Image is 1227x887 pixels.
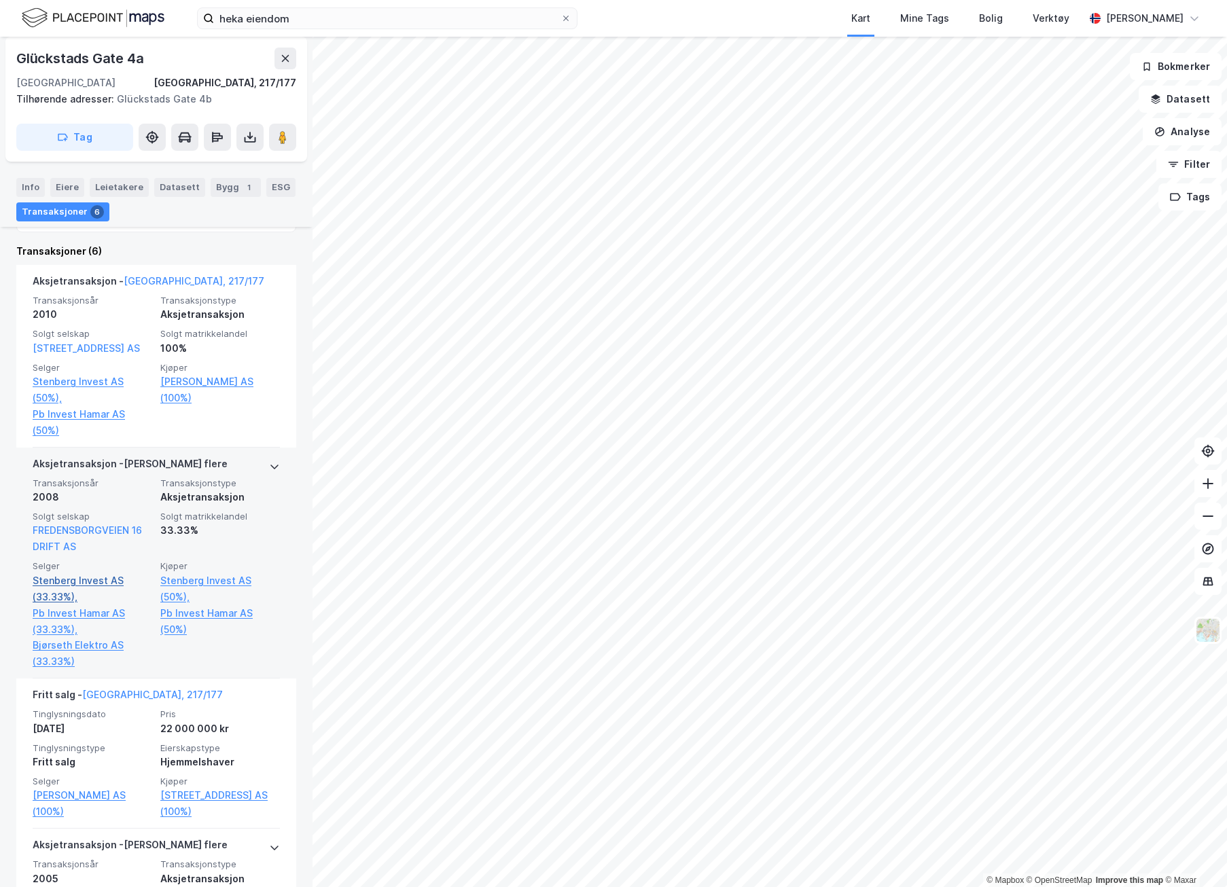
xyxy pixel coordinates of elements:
[16,48,146,69] div: Glückstads Gate 4a
[33,708,152,720] span: Tinglysningsdato
[160,742,280,754] span: Eierskapstype
[124,275,264,287] a: [GEOGRAPHIC_DATA], 217/177
[33,374,152,406] a: Stenberg Invest AS (50%),
[160,295,280,306] span: Transaksjonstype
[160,306,280,323] div: Aksjetransaksjon
[33,858,152,870] span: Transaksjonsår
[90,178,149,197] div: Leietakere
[33,362,152,374] span: Selger
[1158,183,1222,211] button: Tags
[266,178,296,197] div: ESG
[160,871,280,887] div: Aksjetransaksjon
[33,721,152,737] div: [DATE]
[16,178,45,197] div: Info
[33,511,152,522] span: Solgt selskap
[33,477,152,489] span: Transaksjonsår
[33,295,152,306] span: Transaksjonsår
[160,787,280,820] a: [STREET_ADDRESS] AS (100%)
[160,374,280,406] a: [PERSON_NAME] AS (100%)
[160,340,280,357] div: 100%
[1159,822,1227,887] div: Kontrollprogram for chat
[242,181,255,194] div: 1
[154,75,296,91] div: [GEOGRAPHIC_DATA], 217/177
[33,787,152,820] a: [PERSON_NAME] AS (100%)
[160,708,280,720] span: Pris
[33,742,152,754] span: Tinglysningstype
[16,243,296,259] div: Transaksjoner (6)
[33,637,152,670] a: Bjørseth Elektro AS (33.33%)
[1033,10,1069,26] div: Verktøy
[851,10,870,26] div: Kart
[1096,875,1163,885] a: Improve this map
[1143,118,1222,145] button: Analyse
[33,328,152,340] span: Solgt selskap
[160,721,280,737] div: 22 000 000 kr
[160,522,280,539] div: 33.33%
[154,178,205,197] div: Datasett
[33,754,152,770] div: Fritt salg
[82,689,223,700] a: [GEOGRAPHIC_DATA], 217/177
[900,10,949,26] div: Mine Tags
[160,858,280,870] span: Transaksjonstype
[160,477,280,489] span: Transaksjonstype
[16,75,115,91] div: [GEOGRAPHIC_DATA]
[33,687,223,708] div: Fritt salg -
[33,342,140,354] a: [STREET_ADDRESS] AS
[214,8,561,29] input: Søk på adresse, matrikkel, gårdeiere, leietakere eller personer
[33,489,152,505] div: 2008
[16,91,285,107] div: Glückstads Gate 4b
[16,124,133,151] button: Tag
[1195,617,1221,643] img: Z
[986,875,1024,885] a: Mapbox
[50,178,84,197] div: Eiere
[1156,151,1222,178] button: Filter
[33,871,152,887] div: 2005
[160,605,280,638] a: Pb Invest Hamar AS (50%)
[160,754,280,770] div: Hjemmelshaver
[211,178,261,197] div: Bygg
[1106,10,1184,26] div: [PERSON_NAME]
[1130,53,1222,80] button: Bokmerker
[33,306,152,323] div: 2010
[160,776,280,787] span: Kjøper
[22,6,164,30] img: logo.f888ab2527a4732fd821a326f86c7f29.svg
[16,202,109,221] div: Transaksjoner
[90,205,104,219] div: 6
[33,837,228,858] div: Aksjetransaksjon - [PERSON_NAME] flere
[979,10,1003,26] div: Bolig
[33,456,228,477] div: Aksjetransaksjon - [PERSON_NAME] flere
[160,573,280,605] a: Stenberg Invest AS (50%),
[33,273,264,295] div: Aksjetransaksjon -
[160,511,280,522] span: Solgt matrikkelandel
[33,524,142,552] a: FREDENSBORGVEIEN 16 DRIFT AS
[16,93,117,105] span: Tilhørende adresser:
[160,489,280,505] div: Aksjetransaksjon
[33,560,152,572] span: Selger
[33,776,152,787] span: Selger
[33,406,152,439] a: Pb Invest Hamar AS (50%)
[1139,86,1222,113] button: Datasett
[160,560,280,572] span: Kjøper
[1027,875,1092,885] a: OpenStreetMap
[160,328,280,340] span: Solgt matrikkelandel
[160,362,280,374] span: Kjøper
[33,573,152,605] a: Stenberg Invest AS (33.33%),
[1159,822,1227,887] iframe: Chat Widget
[33,605,152,638] a: Pb Invest Hamar AS (33.33%),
